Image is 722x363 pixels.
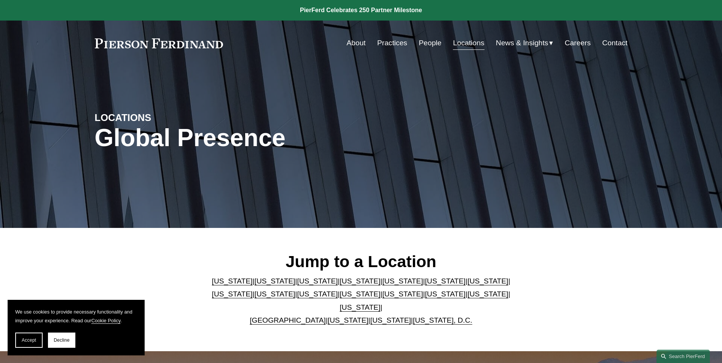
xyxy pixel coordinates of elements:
[565,36,591,50] a: Careers
[377,36,407,50] a: Practices
[206,275,516,327] p: | | | | | | | | | | | | | | | | | |
[297,277,338,285] a: [US_STATE]
[419,36,441,50] a: People
[496,37,548,50] span: News & Insights
[15,307,137,325] p: We use cookies to provide necessary functionality and improve your experience. Read our .
[212,290,253,298] a: [US_STATE]
[382,277,423,285] a: [US_STATE]
[297,290,338,298] a: [US_STATE]
[250,316,326,324] a: [GEOGRAPHIC_DATA]
[15,333,43,348] button: Accept
[95,124,450,152] h1: Global Presence
[48,333,75,348] button: Decline
[602,36,627,50] a: Contact
[496,36,553,50] a: folder dropdown
[54,338,70,343] span: Decline
[347,36,366,50] a: About
[206,252,516,271] h2: Jump to a Location
[255,277,295,285] a: [US_STATE]
[212,277,253,285] a: [US_STATE]
[22,338,36,343] span: Accept
[657,350,710,363] a: Search this site
[467,290,508,298] a: [US_STATE]
[413,316,472,324] a: [US_STATE], D.C.
[425,290,465,298] a: [US_STATE]
[95,111,228,124] h4: LOCATIONS
[91,318,121,323] a: Cookie Policy
[328,316,368,324] a: [US_STATE]
[340,303,381,311] a: [US_STATE]
[340,277,381,285] a: [US_STATE]
[8,300,145,355] section: Cookie banner
[255,290,295,298] a: [US_STATE]
[340,290,381,298] a: [US_STATE]
[370,316,411,324] a: [US_STATE]
[382,290,423,298] a: [US_STATE]
[453,36,484,50] a: Locations
[467,277,508,285] a: [US_STATE]
[425,277,465,285] a: [US_STATE]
